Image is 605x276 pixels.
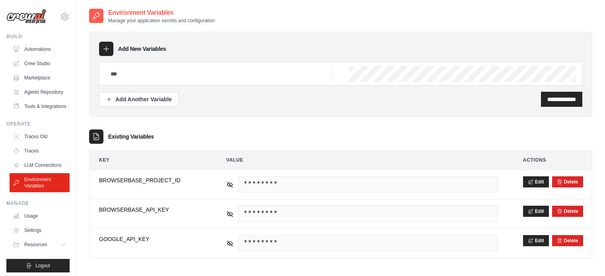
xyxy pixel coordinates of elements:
div: Manage [6,200,70,207]
button: Delete [557,179,578,185]
div: Operate [6,121,70,127]
div: Add Another Variable [106,95,172,103]
div: Build [6,33,70,40]
button: Edit [523,176,549,187]
span: BROWSERBASE_PROJECT_ID [99,176,201,184]
th: Key [89,151,210,170]
button: Edit [523,235,549,246]
a: Automations [10,43,70,56]
a: Traces [10,145,70,157]
button: Add Another Variable [99,92,179,107]
a: LLM Connections [10,159,70,172]
p: Manage your application secrets and configuration [108,17,215,24]
button: Resources [10,238,70,251]
button: Edit [523,206,549,217]
span: Resources [24,241,47,248]
button: Logout [6,259,70,272]
a: Marketplace [10,71,70,84]
a: Settings [10,224,70,237]
img: Logo [6,9,46,24]
a: Agents Repository [10,86,70,98]
button: Delete [557,208,578,214]
th: Value [217,151,507,170]
h3: Add New Variables [118,45,166,53]
th: Actions [514,151,592,170]
a: Crew Studio [10,57,70,70]
h2: Environment Variables [108,8,215,17]
h3: Existing Variables [108,133,154,141]
a: Usage [10,210,70,222]
span: BROWSERBASE_API_KEY [99,206,201,214]
button: Delete [557,237,578,244]
a: Environment Variables [10,173,70,192]
span: GOOGLE_API_KEY [99,235,201,243]
a: Traces Old [10,130,70,143]
span: Logout [35,262,50,269]
a: Tools & Integrations [10,100,70,113]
